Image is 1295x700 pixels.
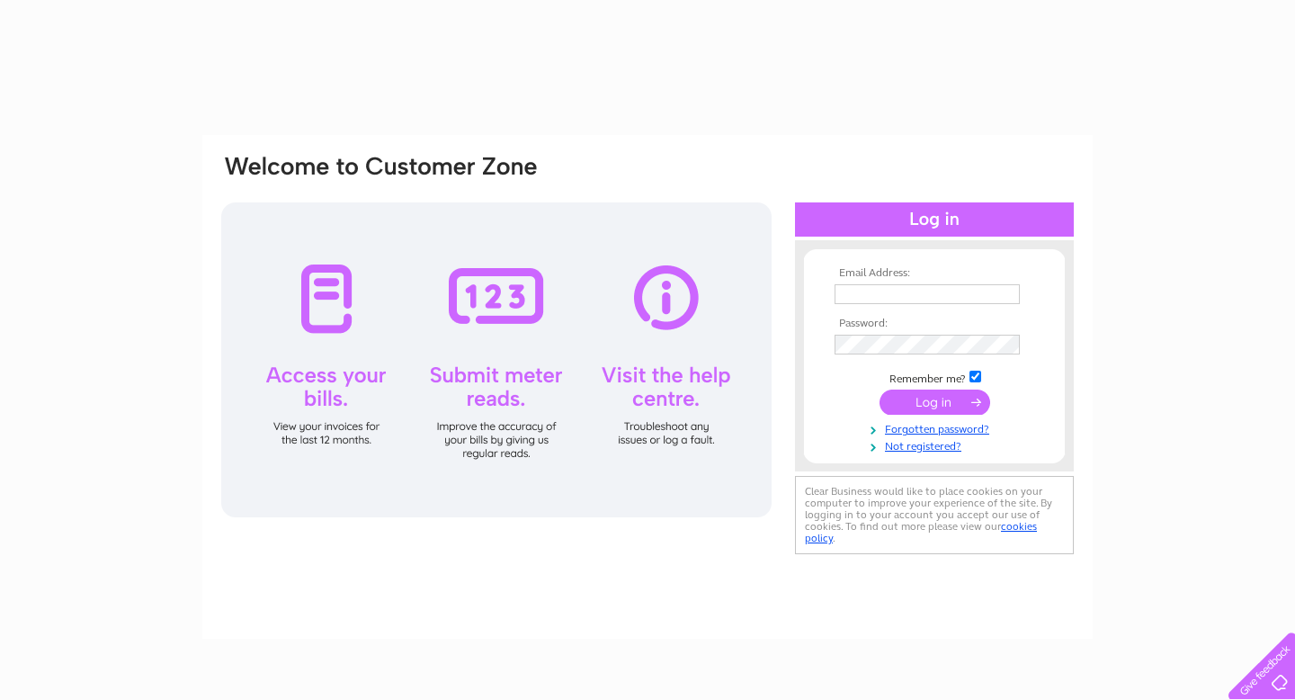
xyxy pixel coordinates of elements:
a: Not registered? [835,436,1039,453]
td: Remember me? [830,368,1039,386]
div: Clear Business would like to place cookies on your computer to improve your experience of the sit... [795,476,1074,554]
input: Submit [880,390,990,415]
th: Email Address: [830,267,1039,280]
th: Password: [830,318,1039,330]
a: Forgotten password? [835,419,1039,436]
a: cookies policy [805,520,1037,544]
